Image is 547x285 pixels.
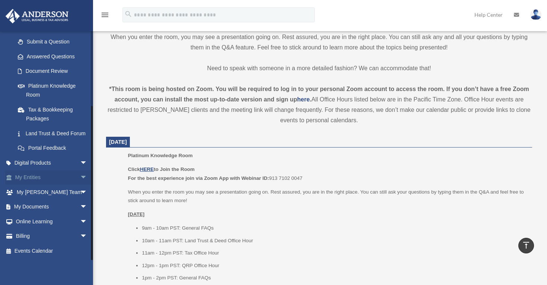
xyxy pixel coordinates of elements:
[128,153,193,158] span: Platinum Knowledge Room
[5,243,99,258] a: Events Calendar
[142,273,527,282] li: 1pm - 2pm PST: General FAQs
[297,96,310,103] a: here
[5,155,99,170] a: Digital Productsarrow_drop_down
[124,10,132,18] i: search
[128,211,145,217] u: [DATE]
[80,200,95,215] span: arrow_drop_down
[518,238,534,253] a: vertical_align_top
[10,141,99,156] a: Portal Feedback
[10,102,99,126] a: Tax & Bookkeeping Packages
[142,224,527,233] li: 9am - 10am PST: General FAQs
[80,229,95,244] span: arrow_drop_down
[100,10,109,19] i: menu
[5,214,99,229] a: Online Learningarrow_drop_down
[5,229,99,244] a: Billingarrow_drop_down
[109,139,127,145] span: [DATE]
[3,9,71,23] img: Anderson Advisors Platinum Portal
[5,170,99,185] a: My Entitiesarrow_drop_down
[106,84,532,126] div: All Office Hours listed below are in the Pacific Time Zone. Office Hour events are restricted to ...
[10,35,99,49] a: Submit a Question
[5,200,99,214] a: My Documentsarrow_drop_down
[310,96,311,103] strong: .
[142,249,527,258] li: 11am - 12pm PST: Tax Office Hour
[142,261,527,270] li: 12pm - 1pm PST: QRP Office Hour
[80,155,95,171] span: arrow_drop_down
[128,165,527,182] p: 913 7102 0047
[106,32,532,53] p: When you enter the room, you may see a presentation going on. Rest assured, you are in the right ...
[106,63,532,74] p: Need to speak with someone in a more detailed fashion? We can accommodate that!
[128,166,195,172] b: Click to Join the Room
[522,241,531,250] i: vertical_align_top
[5,185,99,200] a: My [PERSON_NAME] Teamarrow_drop_down
[140,166,154,172] a: HERE
[142,236,527,245] li: 10am - 11am PST: Land Trust & Deed Office Hour
[80,170,95,185] span: arrow_drop_down
[10,78,95,102] a: Platinum Knowledge Room
[10,126,99,141] a: Land Trust & Deed Forum
[128,188,527,205] p: When you enter the room you may see a presentation going on. Rest assured, you are in the right p...
[80,185,95,200] span: arrow_drop_down
[10,49,99,64] a: Answered Questions
[530,9,541,20] img: User Pic
[100,13,109,19] a: menu
[109,86,529,103] strong: *This room is being hosted on Zoom. You will be required to log in to your personal Zoom account ...
[80,214,95,229] span: arrow_drop_down
[128,175,269,181] b: For the best experience join via Zoom App with Webinar ID:
[10,64,99,79] a: Document Review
